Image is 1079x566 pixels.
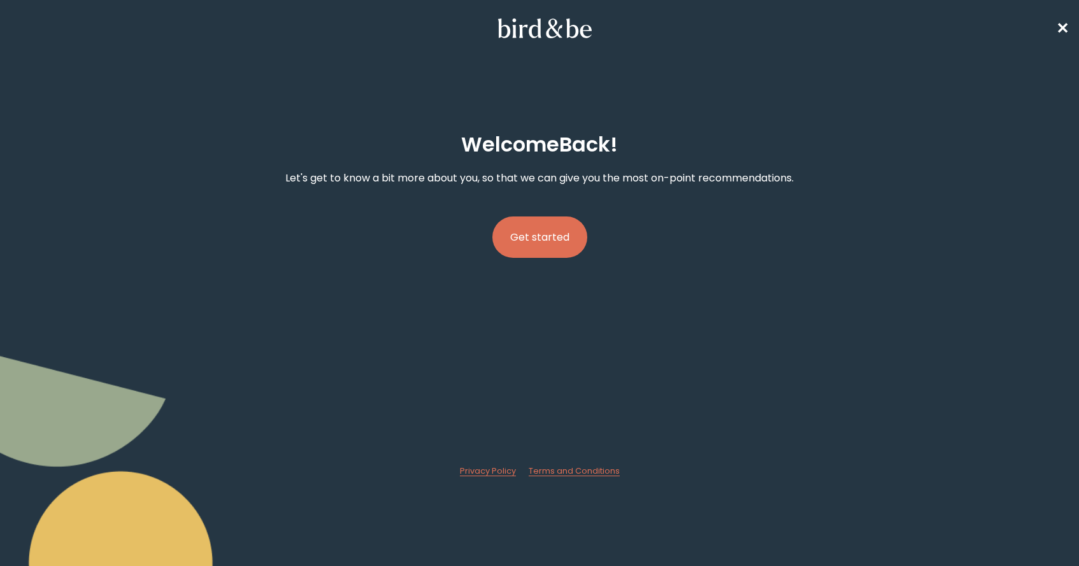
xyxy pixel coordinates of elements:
[1056,17,1069,39] a: ✕
[492,216,587,258] button: Get started
[1056,18,1069,39] span: ✕
[1015,506,1066,553] iframe: Gorgias live chat messenger
[460,465,516,477] a: Privacy Policy
[529,465,620,477] a: Terms and Conditions
[492,196,587,278] a: Get started
[285,170,794,186] p: Let's get to know a bit more about you, so that we can give you the most on-point recommendations.
[461,129,618,160] h2: Welcome Back !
